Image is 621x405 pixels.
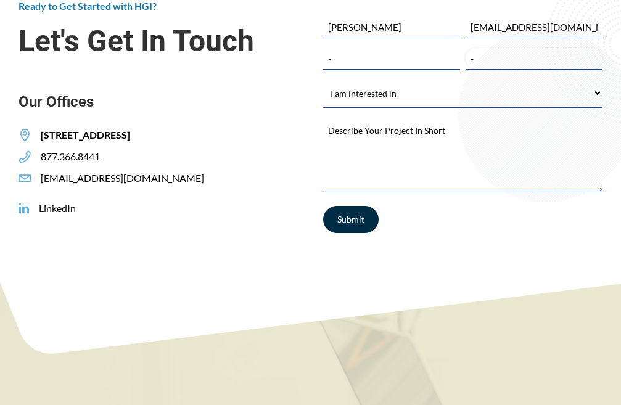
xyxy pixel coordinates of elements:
span: LinkedIn [29,202,76,215]
a: 877.366.8441 [19,150,100,163]
span: 877.366.8441 [31,150,100,163]
input: Phone (optional) [466,48,602,69]
input: Company (optional) [323,48,460,69]
input: Name [323,17,460,38]
input: Submit [323,206,379,234]
span: [EMAIL_ADDRESS][DOMAIN_NAME] [31,172,204,185]
input: Email [466,17,602,38]
span: Let's Get In Touch [19,24,298,58]
span: Our Offices [19,92,298,112]
a: LinkedIn [19,202,76,215]
span: [STREET_ADDRESS] [31,129,130,142]
a: [EMAIL_ADDRESS][DOMAIN_NAME] [19,172,204,185]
